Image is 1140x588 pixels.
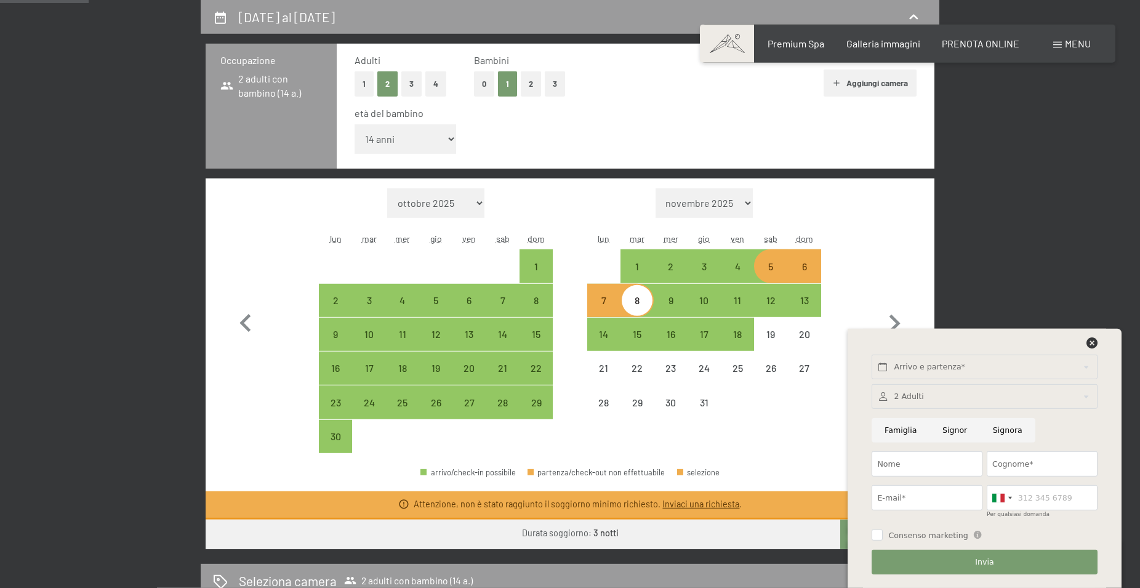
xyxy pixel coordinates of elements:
[688,318,721,351] div: arrivo/check-in possibile
[721,318,754,351] div: arrivo/check-in possibile
[688,385,721,419] div: arrivo/check-in non effettuabile
[454,398,484,429] div: 27
[520,318,553,351] div: Sun Nov 15 2026
[496,233,510,244] abbr: sabato
[788,284,821,317] div: arrivo/check-in possibile
[419,385,452,419] div: Thu Nov 26 2026
[872,550,1097,575] button: Invia
[520,385,553,419] div: arrivo/check-in possibile
[755,296,786,326] div: 12
[654,284,687,317] div: arrivo/check-in possibile
[689,296,720,326] div: 10
[319,284,352,317] div: Mon Nov 02 2026
[754,249,787,283] div: Sat Dec 05 2026
[587,318,620,351] div: Mon Dec 14 2026
[655,329,686,360] div: 16
[688,249,721,283] div: Thu Dec 03 2026
[721,284,754,317] div: Fri Dec 11 2026
[319,318,352,351] div: arrivo/check-in possibile
[788,249,821,283] div: Sun Dec 06 2026
[840,520,934,549] button: Vai a «Camera»
[452,352,486,385] div: arrivo/check-in possibile
[521,363,552,394] div: 22
[846,38,920,49] a: Galleria immagini
[788,352,821,385] div: Sun Dec 27 2026
[520,249,553,283] div: arrivo/check-in possibile
[788,318,821,351] div: Sun Dec 20 2026
[319,420,352,453] div: arrivo/check-in possibile
[788,318,821,351] div: arrivo/check-in non effettuabile
[520,352,553,385] div: arrivo/check-in possibile
[620,385,654,419] div: arrivo/check-in non effettuabile
[630,233,644,244] abbr: martedì
[688,352,721,385] div: Thu Dec 24 2026
[319,385,352,419] div: arrivo/check-in possibile
[520,352,553,385] div: Sun Nov 22 2026
[344,574,473,587] span: 2 adulti con bambino (14 a.)
[386,385,419,419] div: arrivo/check-in possibile
[319,318,352,351] div: Mon Nov 09 2026
[352,385,385,419] div: Tue Nov 24 2026
[474,71,494,97] button: 0
[425,71,446,97] button: 4
[352,318,385,351] div: arrivo/check-in possibile
[520,249,553,283] div: Sun Nov 01 2026
[520,318,553,351] div: arrivo/check-in possibile
[655,262,686,292] div: 2
[419,352,452,385] div: arrivo/check-in possibile
[824,70,917,97] button: Aggiungi camera
[387,296,418,326] div: 4
[722,262,753,292] div: 4
[587,385,620,419] div: arrivo/check-in non effettuabile
[454,363,484,394] div: 20
[721,284,754,317] div: arrivo/check-in possibile
[452,284,486,317] div: Fri Nov 06 2026
[987,486,1016,510] div: Italy (Italia): +39
[942,38,1019,49] span: PRENOTA ONLINE
[488,296,518,326] div: 7
[654,385,687,419] div: Wed Dec 30 2026
[588,296,619,326] div: 7
[987,511,1050,517] label: Per qualsiasi domanda
[620,318,654,351] div: Tue Dec 15 2026
[688,249,721,283] div: arrivo/check-in possibile
[319,352,352,385] div: arrivo/check-in possibile
[688,284,721,317] div: arrivo/check-in possibile
[488,398,518,429] div: 28
[721,318,754,351] div: Fri Dec 18 2026
[622,296,652,326] div: 8
[689,262,720,292] div: 3
[622,363,652,394] div: 22
[488,363,518,394] div: 21
[419,284,452,317] div: arrivo/check-in possibile
[731,233,744,244] abbr: venerdì
[688,318,721,351] div: Thu Dec 17 2026
[654,249,687,283] div: arrivo/check-in possibile
[689,398,720,429] div: 31
[520,385,553,419] div: Sun Nov 29 2026
[754,249,787,283] div: arrivo/check-in possibile
[420,363,451,394] div: 19
[789,296,820,326] div: 13
[420,469,516,477] div: arrivo/check-in possibile
[452,318,486,351] div: arrivo/check-in possibile
[498,71,517,97] button: 1
[486,318,520,351] div: Sat Nov 14 2026
[620,249,654,283] div: Tue Dec 01 2026
[622,329,652,360] div: 15
[754,352,787,385] div: Sat Dec 26 2026
[768,38,824,49] a: Premium Spa
[474,54,509,66] span: Bambini
[587,352,620,385] div: Mon Dec 21 2026
[789,262,820,292] div: 6
[387,329,418,360] div: 11
[620,284,654,317] div: Tue Dec 08 2026
[352,284,385,317] div: arrivo/check-in possibile
[386,352,419,385] div: arrivo/check-in possibile
[754,284,787,317] div: arrivo/check-in possibile
[764,233,777,244] abbr: sabato
[754,284,787,317] div: Sat Dec 12 2026
[721,352,754,385] div: arrivo/check-in non effettuabile
[654,352,687,385] div: arrivo/check-in non effettuabile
